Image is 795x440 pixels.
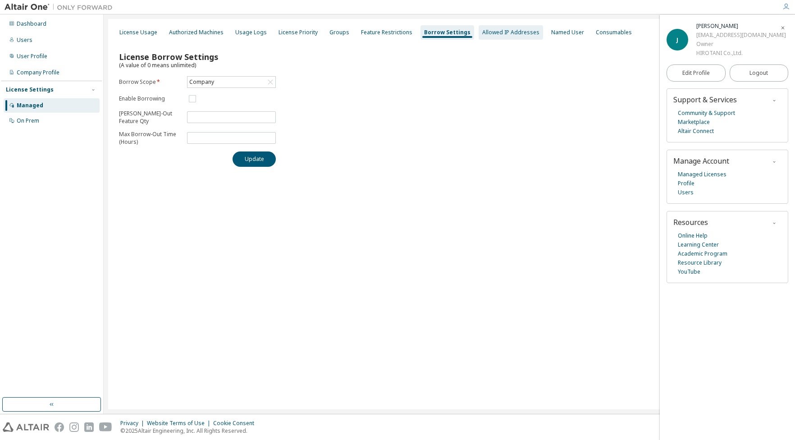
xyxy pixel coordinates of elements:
[673,95,737,105] span: Support & Services
[17,20,46,27] div: Dashboard
[551,29,584,36] div: Named User
[424,29,471,36] div: Borrow Settings
[673,156,729,166] span: Manage Account
[678,127,714,136] a: Altair Connect
[147,420,213,427] div: Website Terms of Use
[17,53,47,60] div: User Profile
[749,69,768,78] span: Logout
[119,29,157,36] div: License Usage
[5,3,117,12] img: Altair One
[55,422,64,432] img: facebook.svg
[119,61,196,69] span: (A value of 0 means unlimited)
[233,151,276,167] button: Update
[361,29,412,36] div: Feature Restrictions
[17,117,39,124] div: On Prem
[678,179,694,188] a: Profile
[119,95,182,102] label: Enable Borrowing
[279,29,318,36] div: License Priority
[3,422,49,432] img: altair_logo.svg
[188,77,215,87] div: Company
[678,109,735,118] a: Community & Support
[678,258,722,267] a: Resource Library
[6,86,54,93] div: License Settings
[678,231,708,240] a: Online Help
[696,49,786,58] div: HIROTANI Co.,Ltd.
[119,110,182,125] p: [PERSON_NAME]-Out Feature Qty
[678,240,719,249] a: Learning Center
[169,29,224,36] div: Authorized Machines
[682,69,710,77] span: Edit Profile
[329,29,349,36] div: Groups
[667,64,726,82] a: Edit Profile
[17,102,43,109] div: Managed
[696,31,786,40] div: [EMAIL_ADDRESS][DOMAIN_NAME]
[235,29,267,36] div: Usage Logs
[119,130,182,146] p: Max Borrow-Out Time (Hours)
[120,427,260,435] p: © 2025 Altair Engineering, Inc. All Rights Reserved.
[99,422,112,432] img: youtube.svg
[596,29,632,36] div: Consumables
[213,420,260,427] div: Cookie Consent
[730,64,789,82] button: Logout
[120,420,147,427] div: Privacy
[673,217,708,227] span: Resources
[678,267,700,276] a: YouTube
[17,37,32,44] div: Users
[69,422,79,432] img: instagram.svg
[482,29,539,36] div: Allowed IP Addresses
[676,36,678,44] span: J
[119,51,218,62] span: License Borrow Settings
[678,188,694,197] a: Users
[678,249,727,258] a: Academic Program
[696,40,786,49] div: Owner
[119,78,182,86] label: Borrow Scope
[84,422,94,432] img: linkedin.svg
[696,22,786,31] div: Junichi Yamaguchi
[678,118,710,127] a: Marketplace
[17,69,59,76] div: Company Profile
[678,170,726,179] a: Managed Licenses
[187,77,275,87] div: Company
